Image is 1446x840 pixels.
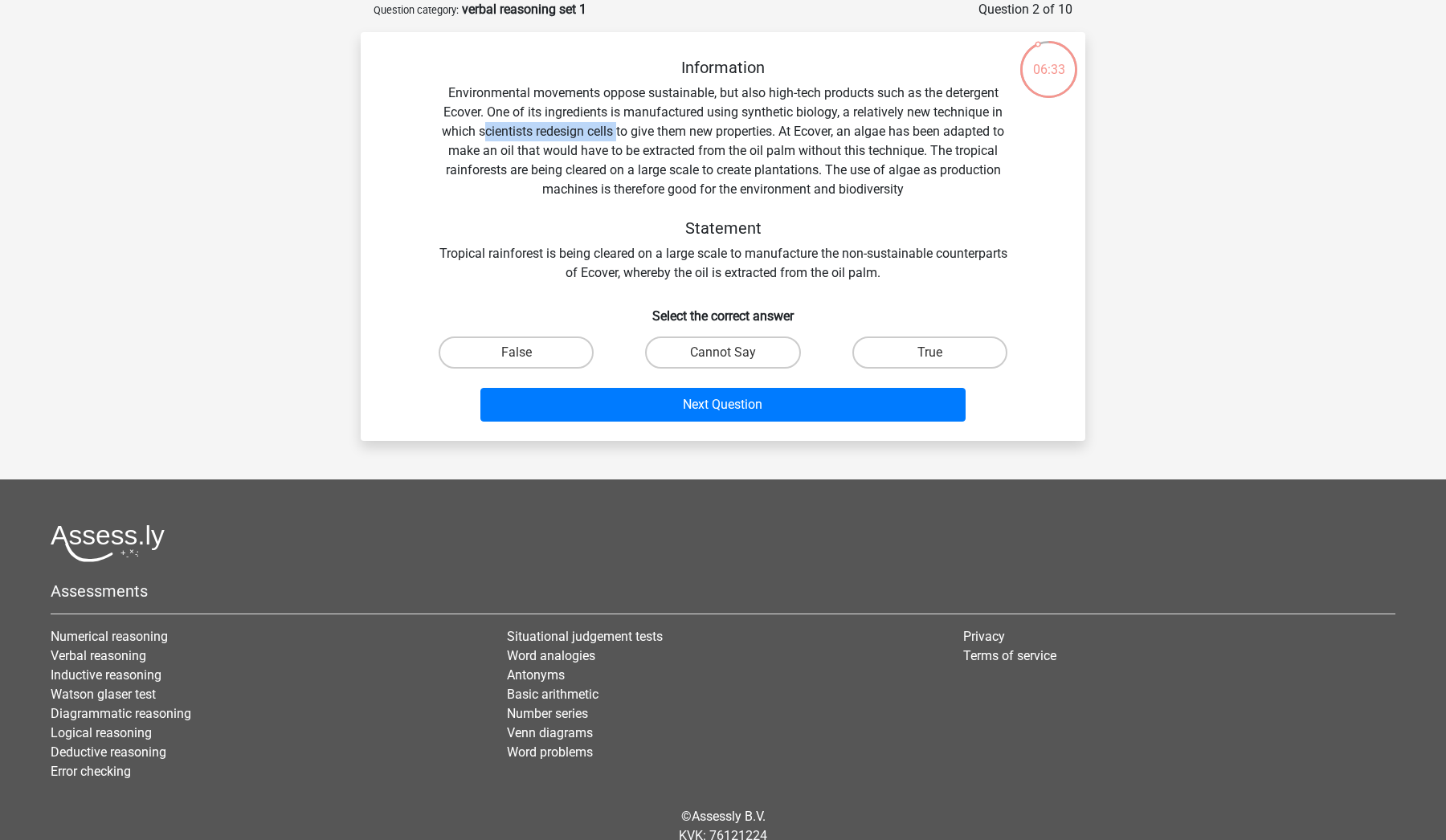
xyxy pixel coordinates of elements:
a: Venn diagrams [507,725,593,740]
a: Word analogies [507,648,595,663]
a: Situational judgement tests [507,629,663,644]
a: Assessly B.V. [692,809,766,824]
a: Word problems [507,744,593,760]
a: Inductive reasoning [51,667,161,683]
strong: verbal reasoning set 1 [462,2,586,17]
h5: Assessments [51,581,1395,601]
a: Deductive reasoning [51,744,166,760]
small: Question category: [374,4,459,16]
a: Privacy [963,629,1005,644]
a: Numerical reasoning [51,629,168,644]
img: Assessly logo [51,524,165,562]
label: True [852,336,1007,369]
div: Environmental movements oppose sustainable, but also high-tech products such as the detergent Eco... [386,58,1060,283]
a: Terms of service [963,648,1056,663]
h5: Information [438,58,1008,77]
a: Antonyms [507,667,565,683]
h6: Select the correct answer [386,296,1060,324]
button: Next Question [480,388,966,422]
label: Cannot Say [645,336,800,369]
a: Watson glaser test [51,687,156,702]
a: Number series [507,706,588,721]
label: False [439,336,594,369]
a: Error checking [51,764,131,779]
a: Verbal reasoning [51,648,146,663]
a: Logical reasoning [51,725,152,740]
div: 06:33 [1019,39,1079,80]
h5: Statement [438,218,1008,238]
a: Basic arithmetic [507,687,598,702]
a: Diagrammatic reasoning [51,706,191,721]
